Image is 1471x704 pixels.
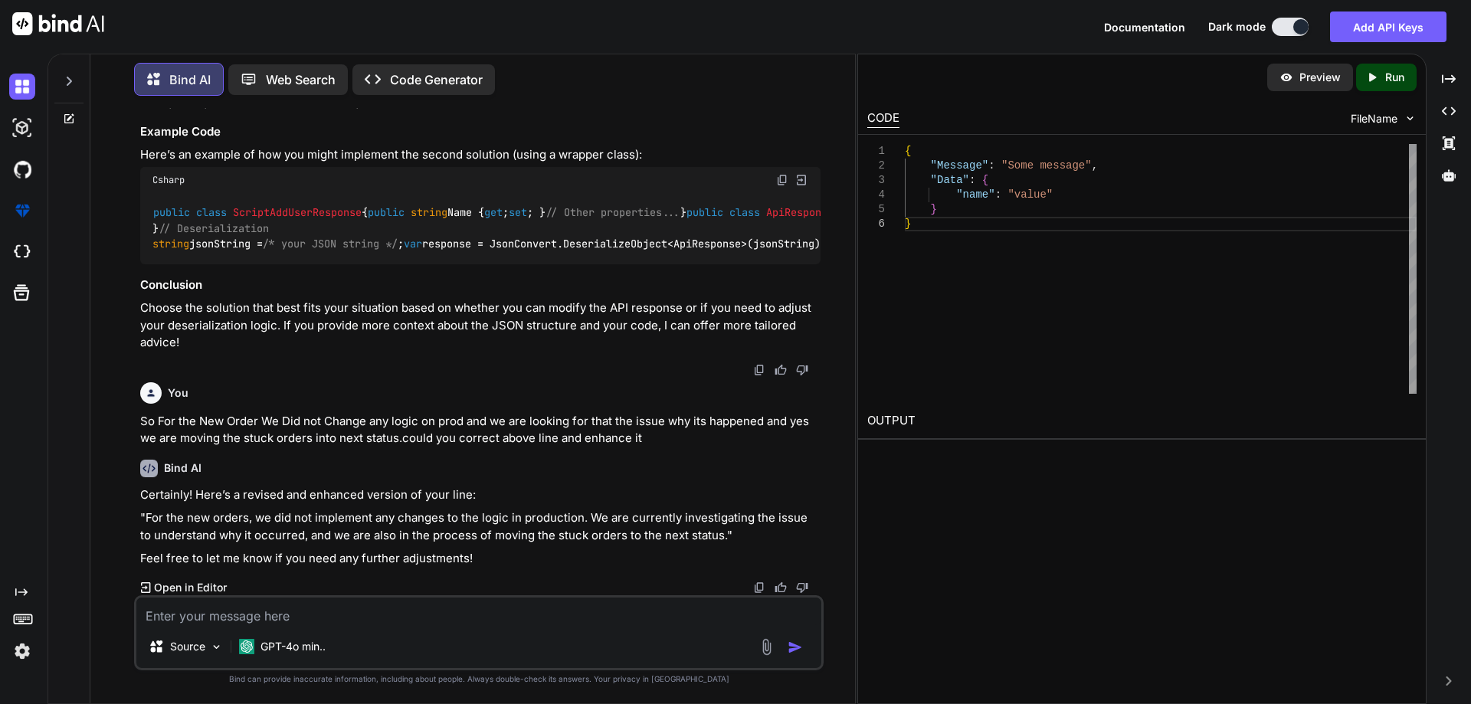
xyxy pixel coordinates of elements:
[794,173,808,187] img: Open in Browser
[867,110,899,128] div: CODE
[9,156,35,182] img: githubDark
[686,206,723,220] span: public
[152,174,185,186] span: Csharp
[134,673,824,685] p: Bind can provide inaccurate information, including about people. Always double-check its answers....
[758,638,775,656] img: attachment
[867,159,885,173] div: 2
[867,144,885,159] div: 1
[140,509,821,544] p: "For the new orders, we did not implement any changes to the logic in production. We are currentl...
[796,581,808,594] img: dislike
[9,638,35,664] img: settings
[154,580,227,595] p: Open in Editor
[170,639,205,654] p: Source
[9,74,35,100] img: darkChat
[1385,70,1404,85] p: Run
[753,364,765,376] img: copy
[1001,159,1092,172] span: "Some message"
[140,550,821,568] p: Feel free to let me know if you need any further adjustments!
[169,70,211,89] p: Bind AI
[867,202,885,217] div: 5
[9,115,35,141] img: darkAi-studio
[12,12,104,35] img: Bind AI
[140,300,821,352] p: Choose the solution that best fits your situation based on whether you can modify the API respons...
[766,206,834,220] span: ApiResponse
[152,205,1342,252] code: { Name { ; ; } } { Message { ; ; } List<ScriptAddUserResponse> Data { ; ; } } jsonString = ; resp...
[867,217,885,231] div: 6
[1351,111,1397,126] span: FileName
[140,277,821,294] h3: Conclusion
[263,237,398,250] span: /* your JSON string */
[905,145,911,157] span: {
[509,206,527,220] span: set
[1208,19,1266,34] span: Dark mode
[390,70,483,89] p: Code Generator
[266,70,336,89] p: Web Search
[1104,21,1185,34] span: Documentation
[164,460,201,476] h6: Bind AI
[152,237,189,250] span: string
[988,159,994,172] span: :
[545,206,680,220] span: // Other properties...
[1091,159,1097,172] span: ,
[775,364,787,376] img: like
[1279,70,1293,84] img: preview
[1299,70,1341,85] p: Preview
[368,206,405,220] span: public
[484,206,503,220] span: get
[775,581,787,594] img: like
[260,639,326,654] p: GPT-4o min..
[140,486,821,504] p: Certainly! Here’s a revised and enhanced version of your line:
[404,237,422,250] span: var
[956,188,994,201] span: "name"
[753,581,765,594] img: copy
[930,203,936,215] span: }
[140,413,821,447] p: So For the New Order We Did not Change any logic on prod and we are looking for that the issue wh...
[233,206,362,220] span: ScriptAddUserResponse
[969,174,975,186] span: :
[788,640,803,655] img: icon
[9,239,35,265] img: cloudideIcon
[930,159,988,172] span: "Message"
[729,206,760,220] span: class
[796,364,808,376] img: dislike
[1330,11,1446,42] button: Add API Keys
[905,218,911,230] span: }
[196,206,227,220] span: class
[153,206,190,220] span: public
[776,174,788,186] img: copy
[9,198,35,224] img: premium
[867,173,885,188] div: 3
[140,123,821,141] h3: Example Code
[239,639,254,654] img: GPT-4o mini
[994,188,1001,201] span: :
[867,188,885,202] div: 4
[411,206,447,220] span: string
[159,221,269,235] span: // Deserialization
[140,146,821,164] p: Here’s an example of how you might implement the second solution (using a wrapper class):
[210,640,223,653] img: Pick Models
[1007,188,1053,201] span: "value"
[981,174,988,186] span: {
[930,174,968,186] span: "Data"
[858,403,1426,439] h2: OUTPUT
[168,385,188,401] h6: You
[1104,19,1185,35] button: Documentation
[1404,112,1417,125] img: chevron down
